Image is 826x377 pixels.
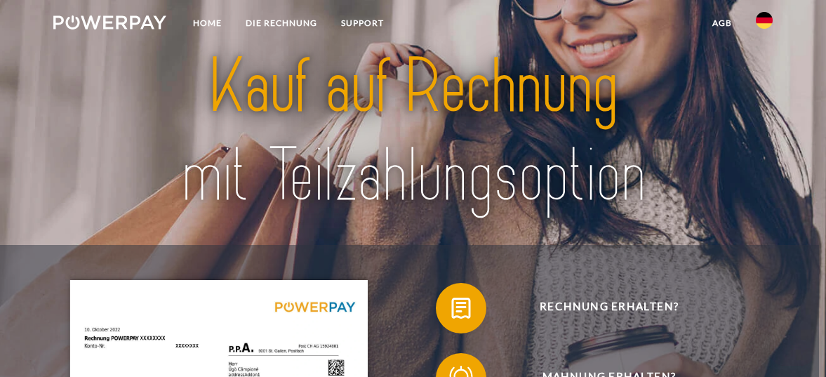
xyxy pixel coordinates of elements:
[770,321,815,366] iframe: Schaltfläche zum Öffnen des Messaging-Fensters
[446,293,477,324] img: qb_bill.svg
[455,283,764,333] span: Rechnung erhalten?
[234,11,329,36] a: DIE RECHNUNG
[418,280,782,336] a: Rechnung erhalten?
[53,15,166,29] img: logo-powerpay-white.svg
[700,11,744,36] a: agb
[756,12,773,29] img: de
[181,11,234,36] a: Home
[436,283,764,333] button: Rechnung erhalten?
[329,11,396,36] a: SUPPORT
[126,38,700,225] img: title-powerpay_de.svg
